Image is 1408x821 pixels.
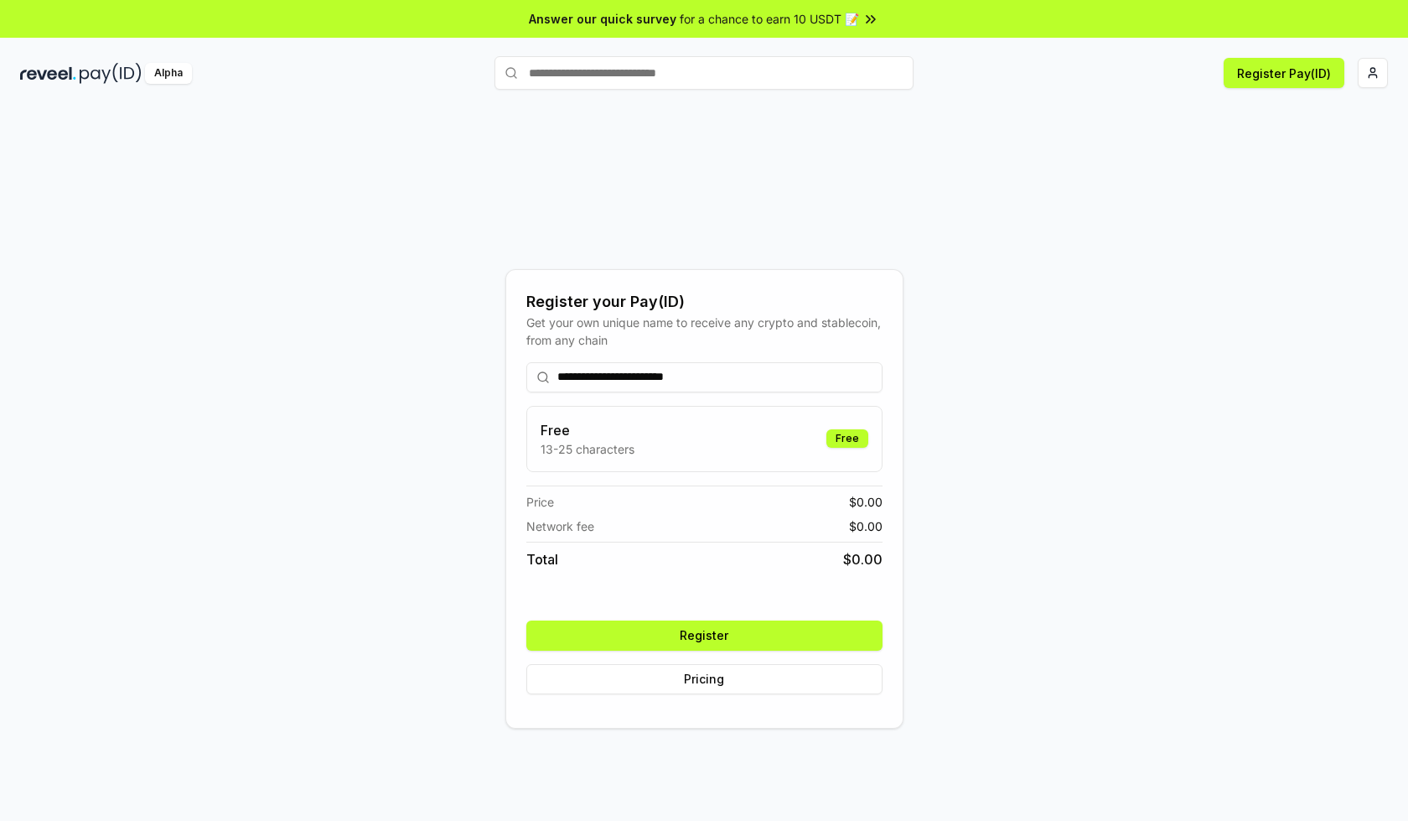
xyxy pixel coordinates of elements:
img: pay_id [80,63,142,84]
button: Register [526,621,883,651]
span: Price [526,493,554,511]
span: $ 0.00 [849,493,883,511]
img: reveel_dark [20,63,76,84]
span: $ 0.00 [843,549,883,569]
button: Pricing [526,664,883,694]
div: Alpha [145,63,192,84]
div: Get your own unique name to receive any crypto and stablecoin, from any chain [526,314,883,349]
span: Total [526,549,558,569]
span: $ 0.00 [849,517,883,535]
span: Network fee [526,517,594,535]
p: 13-25 characters [541,440,634,458]
span: Answer our quick survey [529,10,676,28]
h3: Free [541,420,634,440]
button: Register Pay(ID) [1224,58,1344,88]
span: for a chance to earn 10 USDT 📝 [680,10,859,28]
div: Free [826,429,868,448]
div: Register your Pay(ID) [526,290,883,314]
